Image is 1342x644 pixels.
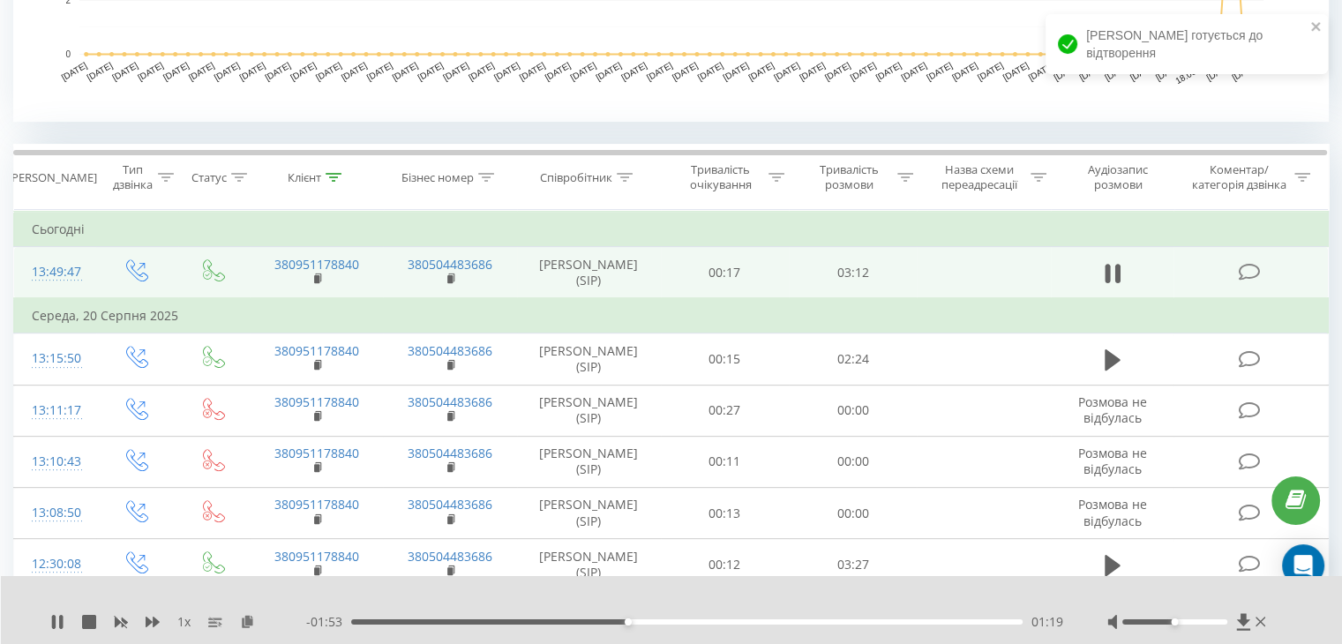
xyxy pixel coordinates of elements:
[274,342,359,359] a: 380951178840
[789,539,917,590] td: 03:27
[408,548,492,565] a: 380504483686
[677,162,765,192] div: Тривалість очікування
[721,60,750,82] text: [DATE]
[274,548,359,565] a: 380951178840
[1282,544,1324,587] div: Open Intercom Messenger
[1078,393,1147,426] span: Розмова не відбулась
[340,60,369,82] text: [DATE]
[789,333,917,385] td: 02:24
[110,60,139,82] text: [DATE]
[274,393,359,410] a: 380951178840
[161,60,191,82] text: [DATE]
[274,445,359,461] a: 380951178840
[191,170,227,185] div: Статус
[408,445,492,461] a: 380504483686
[32,496,79,530] div: 13:08:50
[1046,14,1328,74] div: [PERSON_NAME] готується до відтворення
[213,60,242,82] text: [DATE]
[661,247,789,299] td: 00:17
[789,247,917,299] td: 03:12
[746,60,776,82] text: [DATE]
[594,60,623,82] text: [DATE]
[517,247,661,299] td: [PERSON_NAME] (SIP)
[32,547,79,581] div: 12:30:08
[408,496,492,513] a: 380504483686
[1031,613,1063,631] span: 01:19
[8,170,97,185] div: [PERSON_NAME]
[314,60,343,82] text: [DATE]
[568,60,597,82] text: [DATE]
[933,162,1026,192] div: Назва схеми переадресації
[1027,60,1056,82] text: [DATE]
[976,60,1005,82] text: [DATE]
[441,60,470,82] text: [DATE]
[32,393,79,428] div: 13:11:17
[772,60,801,82] text: [DATE]
[544,60,573,82] text: [DATE]
[789,488,917,539] td: 00:00
[14,212,1329,247] td: Сьогодні
[306,613,351,631] span: - 01:53
[263,60,292,82] text: [DATE]
[874,60,903,82] text: [DATE]
[696,60,725,82] text: [DATE]
[661,385,789,436] td: 00:27
[238,60,267,82] text: [DATE]
[111,162,153,192] div: Тип дзвінка
[274,256,359,273] a: 380951178840
[517,539,661,590] td: [PERSON_NAME] (SIP)
[1078,445,1147,477] span: Розмова не відбулась
[671,60,700,82] text: [DATE]
[517,488,661,539] td: [PERSON_NAME] (SIP)
[391,60,420,82] text: [DATE]
[805,162,893,192] div: Тривалість розмови
[789,436,917,487] td: 00:00
[661,488,789,539] td: 00:13
[661,333,789,385] td: 00:15
[1078,496,1147,528] span: Розмова не відбулась
[625,618,632,625] div: Accessibility label
[492,60,521,82] text: [DATE]
[950,60,979,82] text: [DATE]
[136,60,165,82] text: [DATE]
[789,385,917,436] td: 00:00
[14,298,1329,333] td: Середа, 20 Серпня 2025
[32,445,79,479] div: 13:10:43
[401,170,474,185] div: Бізнес номер
[517,385,661,436] td: [PERSON_NAME] (SIP)
[288,170,321,185] div: Клієнт
[365,60,394,82] text: [DATE]
[274,496,359,513] a: 380951178840
[645,60,674,82] text: [DATE]
[408,393,492,410] a: 380504483686
[86,60,115,82] text: [DATE]
[1067,162,1170,192] div: Аудіозапис розмови
[661,436,789,487] td: 00:11
[1171,618,1178,625] div: Accessibility label
[1310,19,1323,36] button: close
[416,60,445,82] text: [DATE]
[60,60,89,82] text: [DATE]
[661,539,789,590] td: 00:12
[289,60,318,82] text: [DATE]
[467,60,496,82] text: [DATE]
[518,60,547,82] text: [DATE]
[798,60,827,82] text: [DATE]
[1187,162,1290,192] div: Коментар/категорія дзвінка
[408,256,492,273] a: 380504483686
[1001,60,1031,82] text: [DATE]
[32,341,79,376] div: 13:15:50
[849,60,878,82] text: [DATE]
[619,60,649,82] text: [DATE]
[517,333,661,385] td: [PERSON_NAME] (SIP)
[823,60,852,82] text: [DATE]
[32,255,79,289] div: 13:49:47
[540,170,612,185] div: Співробітник
[925,60,954,82] text: [DATE]
[517,436,661,487] td: [PERSON_NAME] (SIP)
[177,613,191,631] span: 1 x
[408,342,492,359] a: 380504483686
[65,49,71,59] text: 0
[899,60,928,82] text: [DATE]
[187,60,216,82] text: [DATE]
